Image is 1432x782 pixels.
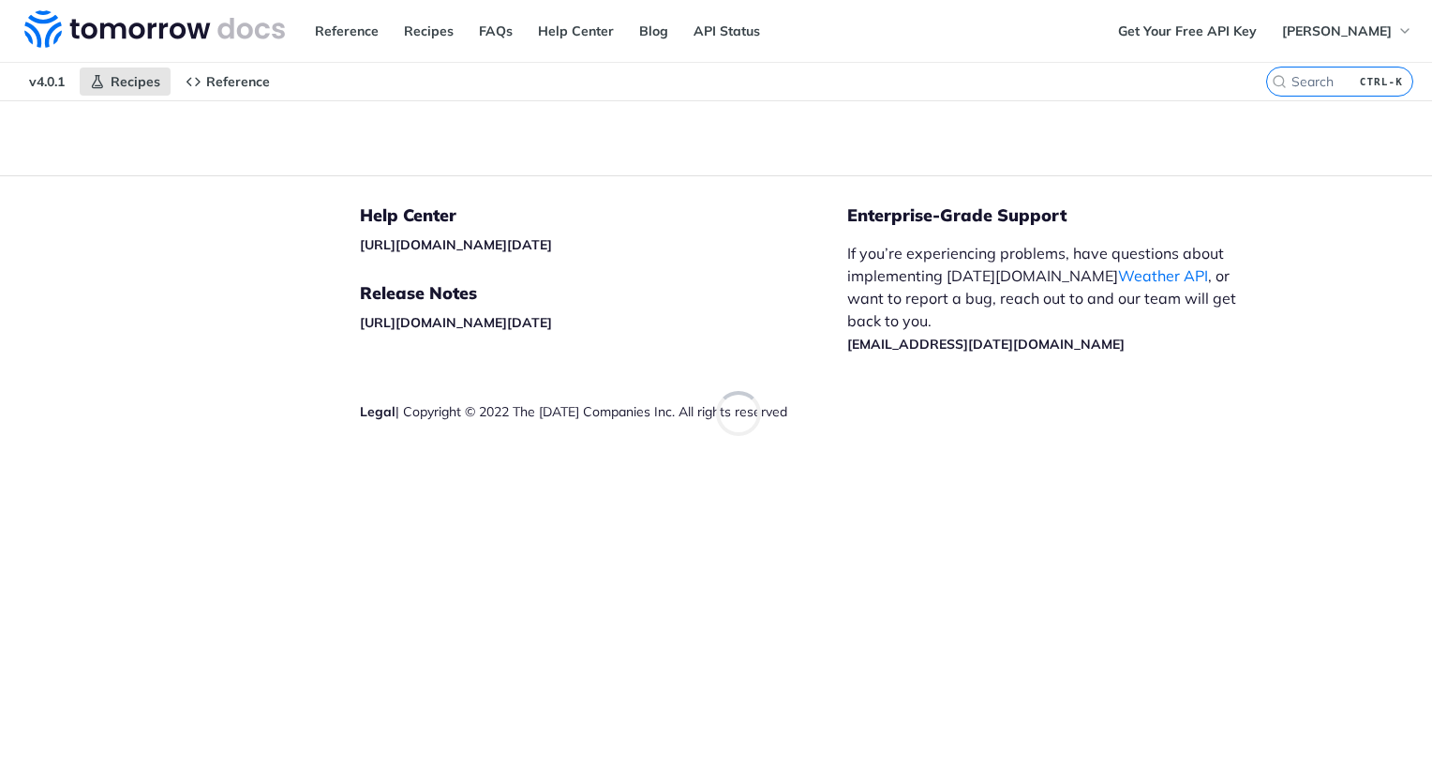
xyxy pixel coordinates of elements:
a: Recipes [80,68,171,96]
a: Recipes [394,17,464,45]
a: API Status [683,17,770,45]
a: FAQs [469,17,523,45]
a: Reference [175,68,280,96]
p: If you’re experiencing problems, have questions about implementing [DATE][DOMAIN_NAME] , or want ... [847,242,1256,354]
h5: Release Notes [360,282,847,305]
img: Tomorrow.io Weather API Docs [24,10,285,48]
h5: Help Center [360,204,847,227]
a: Weather API [1118,266,1208,285]
span: Reference [206,73,270,90]
a: Blog [629,17,679,45]
a: [URL][DOMAIN_NAME][DATE] [360,236,552,253]
h5: Enterprise-Grade Support [847,204,1286,227]
span: [PERSON_NAME] [1282,23,1392,39]
a: [URL][DOMAIN_NAME][DATE] [360,314,552,331]
a: [EMAIL_ADDRESS][DATE][DOMAIN_NAME] [847,336,1125,353]
a: Help Center [528,17,624,45]
button: [PERSON_NAME] [1272,17,1423,45]
svg: Search [1272,74,1287,89]
a: Get Your Free API Key [1108,17,1267,45]
div: | Copyright © 2022 The [DATE] Companies Inc. All rights reserved [360,402,847,421]
a: Reference [305,17,389,45]
span: v4.0.1 [19,68,75,96]
span: Recipes [111,73,160,90]
kbd: CTRL-K [1355,72,1408,91]
a: Legal [360,403,395,420]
